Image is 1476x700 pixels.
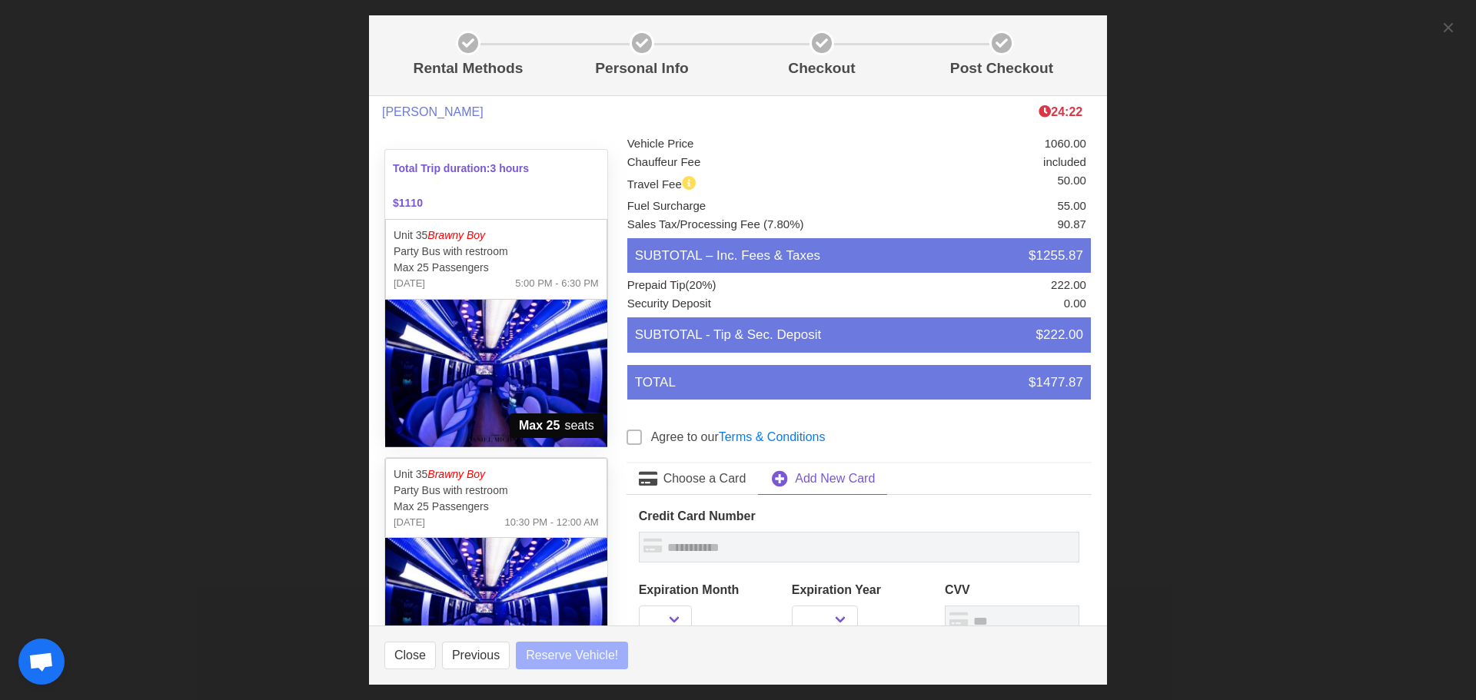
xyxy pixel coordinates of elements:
[427,229,485,241] em: Brawny Boy
[627,197,869,216] li: Fuel Surcharge
[686,278,716,291] span: (20%)
[639,581,773,599] label: Expiration Month
[1036,325,1083,345] span: $222.00
[627,317,1091,353] li: SUBTOTAL - Tip & Sec. Deposit
[627,216,869,234] li: Sales Tax/Processing Fee (7.80%)
[868,277,1086,295] li: 222.00
[18,639,65,685] a: Open chat
[385,538,607,685] img: 35%2002.jpg
[627,135,869,154] li: Vehicle Price
[384,151,609,186] span: Total Trip duration:
[442,642,510,669] button: Previous
[719,430,826,443] a: Terms & Conditions
[384,642,436,669] button: Close
[868,154,1086,172] li: included
[868,135,1086,154] li: 1060.00
[394,515,425,530] span: [DATE]
[382,105,484,119] span: [PERSON_NAME]
[558,58,726,80] p: Personal Info
[868,172,1086,194] li: 50.00
[526,646,618,665] span: Reserve Vehicle!
[490,162,530,174] span: 3 hours
[868,197,1086,216] li: 55.00
[1029,373,1083,393] span: $1477.87
[505,515,599,530] span: 10:30 PM - 12:00 AM
[516,642,628,669] button: Reserve Vehicle!
[510,413,603,438] span: seats
[391,58,546,80] p: Rental Methods
[393,197,423,209] b: $1110
[394,244,599,260] p: Party Bus with restroom
[1039,105,1082,118] span: The clock is ticking ⁠— this timer shows how long we'll hold this limo during checkout. If time r...
[651,428,826,446] label: Agree to our
[738,58,906,80] p: Checkout
[627,365,1091,400] li: TOTAL
[515,276,598,291] span: 5:00 PM - 6:30 PM
[394,260,599,276] p: Max 25 Passengers
[627,154,869,172] li: Chauffeur Fee
[1029,246,1083,266] span: $1255.87
[394,499,599,515] p: Max 25 Passengers
[394,276,425,291] span: [DATE]
[627,295,869,314] li: Security Deposit
[792,581,926,599] label: Expiration Year
[394,483,599,499] p: Party Bus with restroom
[627,277,869,295] li: Prepaid Tip
[795,469,875,488] span: Add New Card
[519,416,560,435] strong: Max 25
[394,227,599,244] p: Unit 35
[1039,105,1082,118] b: 24:22
[394,466,599,483] p: Unit 35
[945,581,1079,599] label: CVV
[918,58,1085,80] p: Post Checkout
[627,172,869,194] li: Travel Fee
[385,300,607,447] img: 35%2002.jpg
[868,295,1086,314] li: 0.00
[639,507,1079,526] label: Credit Card Number
[427,468,485,480] em: Brawny Boy
[868,216,1086,234] li: 90.87
[627,238,1091,274] li: SUBTOTAL – Inc. Fees & Taxes
[663,469,746,488] span: Choose a Card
